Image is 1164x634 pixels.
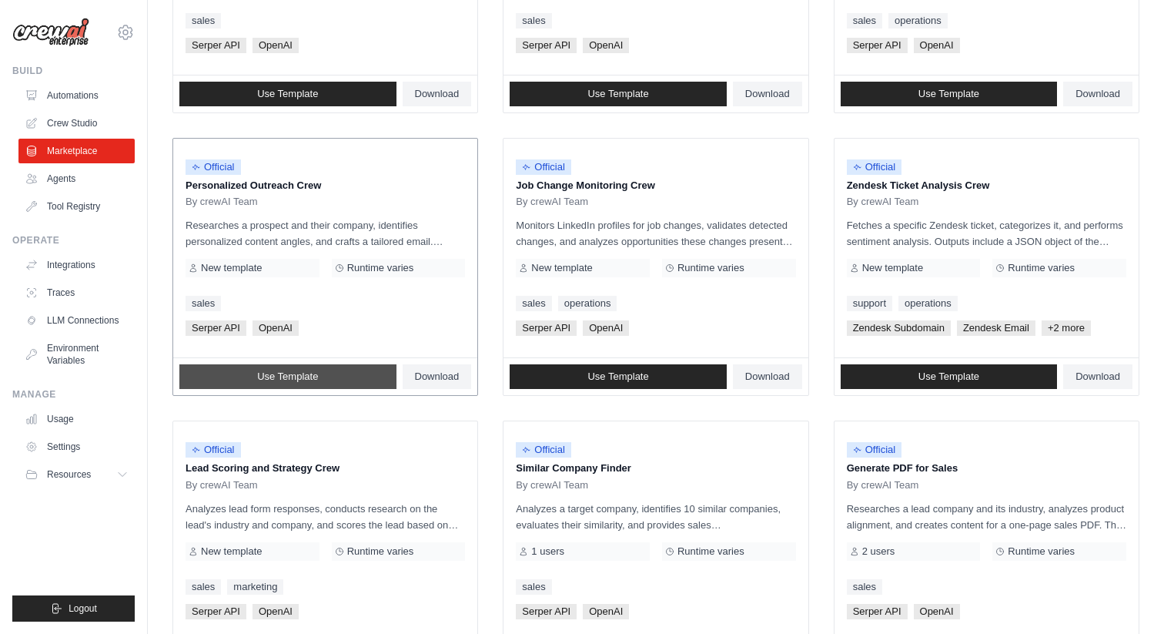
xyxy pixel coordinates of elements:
[516,461,795,476] p: Similar Company Finder
[18,308,135,333] a: LLM Connections
[516,479,588,491] span: By crewAI Team
[847,217,1126,250] p: Fetches a specific Zendesk ticket, categorizes it, and performs sentiment analysis. Outputs inclu...
[516,296,551,311] a: sales
[583,320,629,336] span: OpenAI
[186,196,258,208] span: By crewAI Team
[201,262,262,274] span: New template
[1063,364,1132,389] a: Download
[18,111,135,136] a: Crew Studio
[227,579,283,595] a: marketing
[862,545,895,558] span: 2 users
[12,388,135,401] div: Manage
[186,320,246,336] span: Serper API
[1063,82,1132,106] a: Download
[253,320,299,336] span: OpenAI
[510,364,727,389] a: Use Template
[12,65,135,77] div: Build
[516,217,795,250] p: Monitors LinkedIn profiles for job changes, validates detected changes, and analyzes opportunitie...
[516,604,577,619] span: Serper API
[516,178,795,193] p: Job Change Monitoring Crew
[587,371,648,383] span: Use Template
[1075,371,1120,383] span: Download
[179,364,396,389] a: Use Template
[18,407,135,431] a: Usage
[847,296,892,311] a: support
[403,82,472,106] a: Download
[888,13,948,29] a: operations
[18,280,135,305] a: Traces
[257,371,318,383] span: Use Template
[12,234,135,247] div: Operate
[347,545,414,558] span: Runtime varies
[733,82,802,106] a: Download
[257,88,318,100] span: Use Template
[957,320,1035,336] span: Zendesk Email
[415,88,460,100] span: Download
[847,320,951,336] span: Zendesk Subdomain
[733,364,802,389] a: Download
[186,296,221,311] a: sales
[186,38,246,53] span: Serper API
[847,479,919,491] span: By crewAI Team
[847,501,1126,533] p: Researches a lead company and its industry, analyzes product alignment, and creates content for a...
[516,13,551,29] a: sales
[186,579,221,595] a: sales
[69,602,97,615] span: Logout
[558,296,617,311] a: operations
[914,604,960,619] span: OpenAI
[415,371,460,383] span: Download
[847,579,882,595] a: sales
[12,18,89,47] img: Logo
[914,38,960,53] span: OpenAI
[253,38,299,53] span: OpenAI
[677,545,744,558] span: Runtime varies
[18,194,135,219] a: Tool Registry
[847,178,1126,193] p: Zendesk Ticket Analysis Crew
[18,462,135,487] button: Resources
[1008,262,1075,274] span: Runtime varies
[18,139,135,163] a: Marketplace
[745,371,790,383] span: Download
[186,479,258,491] span: By crewAI Team
[186,501,465,533] p: Analyzes lead form responses, conducts research on the lead's industry and company, and scores th...
[847,442,902,458] span: Official
[186,217,465,250] p: Researches a prospect and their company, identifies personalized content angles, and crafts a tai...
[516,159,571,175] span: Official
[898,296,958,311] a: operations
[583,604,629,619] span: OpenAI
[18,434,135,459] a: Settings
[847,604,908,619] span: Serper API
[1042,320,1091,336] span: +2 more
[918,88,979,100] span: Use Template
[677,262,744,274] span: Runtime varies
[186,178,465,193] p: Personalized Outreach Crew
[186,159,241,175] span: Official
[18,83,135,108] a: Automations
[186,604,246,619] span: Serper API
[587,88,648,100] span: Use Template
[847,13,882,29] a: sales
[531,262,592,274] span: New template
[18,253,135,277] a: Integrations
[201,545,262,558] span: New template
[841,82,1058,106] a: Use Template
[583,38,629,53] span: OpenAI
[847,159,902,175] span: Official
[847,38,908,53] span: Serper API
[186,461,465,476] p: Lead Scoring and Strategy Crew
[847,196,919,208] span: By crewAI Team
[12,595,135,622] button: Logout
[253,604,299,619] span: OpenAI
[347,262,414,274] span: Runtime varies
[47,468,91,481] span: Resources
[918,371,979,383] span: Use Template
[179,82,396,106] a: Use Template
[847,461,1126,476] p: Generate PDF for Sales
[186,442,241,458] span: Official
[516,38,577,53] span: Serper API
[841,364,1058,389] a: Use Template
[186,13,221,29] a: sales
[1075,88,1120,100] span: Download
[745,88,790,100] span: Download
[516,501,795,533] p: Analyzes a target company, identifies 10 similar companies, evaluates their similarity, and provi...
